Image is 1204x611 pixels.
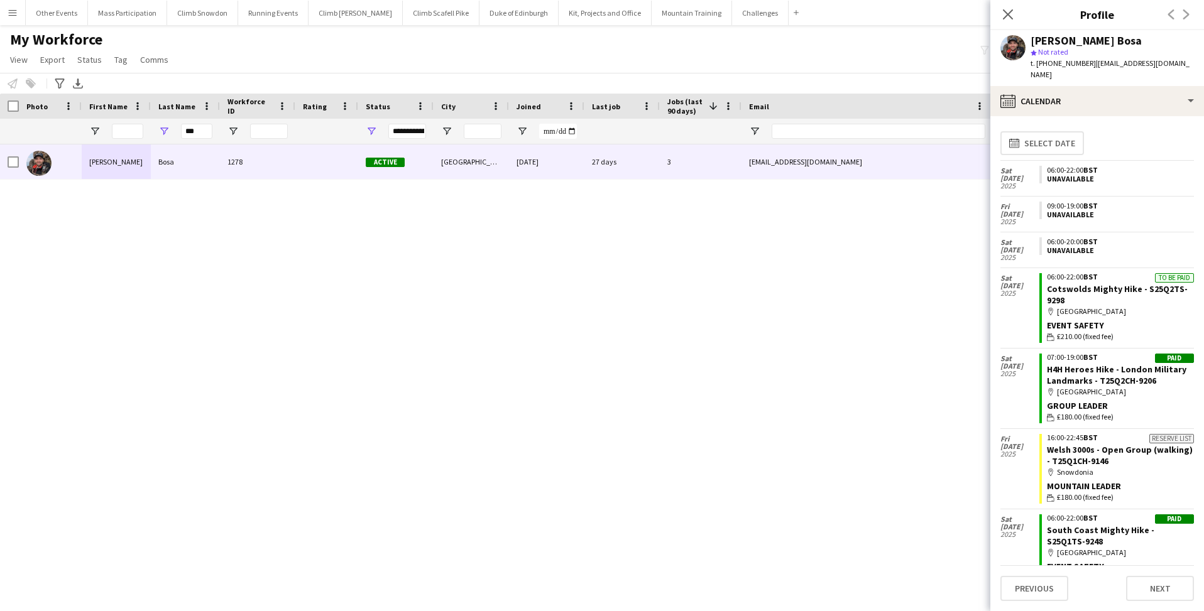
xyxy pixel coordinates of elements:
button: Challenges [732,1,789,25]
span: Email [749,102,769,111]
div: 3 [660,144,742,179]
span: First Name [89,102,128,111]
a: View [5,51,33,68]
input: First Name Filter Input [112,124,143,139]
button: Other Events [26,1,88,25]
button: Previous [1000,576,1068,601]
span: Sat [1000,167,1039,175]
div: Calendar [990,86,1204,116]
span: Comms [140,54,168,65]
span: Workforce ID [227,97,273,116]
button: Kit, Projects and Office [559,1,652,25]
span: Last job [592,102,620,111]
button: Mountain Training [652,1,732,25]
span: t. [PHONE_NUMBER] [1031,58,1096,68]
a: Welsh 3000s - Open Group (walking) - T25Q1CH-9146 [1047,444,1193,467]
app-crew-unavailable-period: 06:00-22:00 [1039,166,1194,183]
span: £180.00 (fixed fee) [1057,411,1114,423]
button: Open Filter Menu [749,126,760,137]
div: Snowdonia [1047,467,1194,478]
button: Mass Participation [88,1,167,25]
span: BST [1083,165,1098,175]
app-action-btn: Advanced filters [52,76,67,91]
button: Open Filter Menu [366,126,377,137]
button: Running Events [238,1,309,25]
app-crew-unavailable-period: 06:00-20:00 [1039,237,1194,255]
span: £180.00 (fixed fee) [1057,492,1114,503]
span: Fri [1000,203,1039,210]
div: Event Safety [1047,320,1194,331]
div: [GEOGRAPHIC_DATA] [1047,547,1194,558]
div: [GEOGRAPHIC_DATA] [434,144,509,179]
span: BST [1083,433,1098,442]
button: Open Filter Menu [89,126,101,137]
span: Tag [114,54,128,65]
div: To be paid [1155,273,1194,283]
button: Select date [1000,131,1084,155]
div: Event Safety [1047,561,1194,572]
button: Climb [PERSON_NAME] [309,1,403,25]
button: Climb Snowdon [167,1,238,25]
span: BST [1083,237,1098,246]
a: Cotswolds Mighty Hike - S25Q2TS-9298 [1047,283,1188,306]
span: Fri [1000,435,1039,443]
button: Next [1126,576,1194,601]
div: 06:00-22:00 [1047,273,1194,281]
button: Open Filter Menu [517,126,528,137]
img: Valentino Cosma Bosa [26,151,52,176]
button: Open Filter Menu [227,126,239,137]
app-action-btn: Export XLSX [70,76,85,91]
div: 07:00-19:00 [1047,354,1194,361]
span: [DATE] [1000,210,1039,218]
h3: Profile [990,6,1204,23]
span: Sat [1000,355,1039,362]
div: Mountain Leader [1047,480,1194,492]
span: 2025 [1000,218,1039,225]
span: £210.00 (fixed fee) [1057,331,1114,342]
div: [GEOGRAPHIC_DATA] [1047,306,1194,317]
input: Workforce ID Filter Input [250,124,288,139]
input: Joined Filter Input [539,124,577,139]
span: [DATE] [1000,443,1039,450]
div: 06:00-22:00 [1047,514,1194,522]
span: Rating [303,102,327,111]
input: City Filter Input [464,124,501,139]
span: 2025 [1000,289,1039,297]
span: Status [366,102,390,111]
button: Duke of Edinburgh [479,1,559,25]
span: View [10,54,28,65]
div: [PERSON_NAME] [82,144,151,179]
div: Unavailable [1047,175,1189,183]
a: Status [72,51,107,68]
span: BST [1083,352,1098,362]
div: Bosa [151,144,220,179]
span: City [441,102,456,111]
button: Open Filter Menu [441,126,452,137]
a: South Coast Mighty Hike - S25Q1TS-9248 [1047,524,1154,547]
span: 2025 [1000,182,1039,190]
span: BST [1083,513,1098,522]
span: [DATE] [1000,523,1039,531]
div: [GEOGRAPHIC_DATA] [1047,386,1194,397]
a: Export [35,51,70,68]
span: Sat [1000,239,1039,246]
div: 1278 [220,144,295,179]
span: BST [1083,201,1098,210]
span: 2025 [1000,254,1039,261]
span: Last Name [158,102,195,111]
div: Reserve list [1149,434,1194,443]
span: My Workforce [10,30,102,49]
app-crew-unavailable-period: 09:00-19:00 [1039,202,1194,219]
span: Sat [1000,516,1039,523]
span: [DATE] [1000,362,1039,370]
div: Group Leader [1047,400,1194,411]
span: 2025 [1000,370,1039,377]
div: Paid [1155,514,1194,524]
span: Photo [26,102,48,111]
a: H4H Heroes Hike - London Military Landmarks - T25Q2CH-9206 [1047,364,1186,386]
span: Status [77,54,102,65]
div: Paid [1155,354,1194,363]
span: Active [366,158,405,167]
div: [DATE] [509,144,584,179]
button: Climb Scafell Pike [403,1,479,25]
